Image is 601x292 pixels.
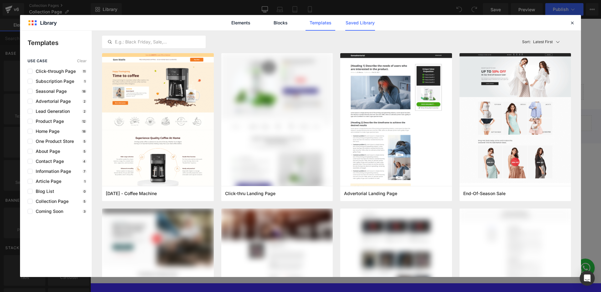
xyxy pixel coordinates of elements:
[83,79,87,83] p: 1
[344,191,397,196] span: Advertorial Landing Page
[226,15,256,31] a: Elements
[520,36,571,48] button: Latest FirstSort:Latest First
[82,109,87,113] p: 2
[82,209,87,213] p: 3
[102,38,205,46] input: E.g.: Black Friday, Sale,...
[82,189,87,193] p: 0
[485,240,504,259] img: Whatsapp
[345,15,375,31] a: Saved Library
[33,99,71,104] span: Advertorial Page
[533,39,553,45] p: Latest First
[258,171,314,183] a: Add Single Section
[33,139,74,144] span: One Product Store
[106,191,157,196] span: Thanksgiving - Coffee Machine
[82,69,87,73] p: 11
[197,171,253,183] a: Explore Blocks
[33,149,60,154] span: About Page
[33,79,74,84] span: Subscription Page
[33,189,54,194] span: Blog List
[33,129,59,134] span: Home Page
[81,89,87,93] p: 18
[81,119,87,123] p: 12
[78,188,433,193] p: or Drag & Drop elements from left sidebar
[33,199,69,204] span: Collection Page
[82,99,87,103] p: 2
[82,149,87,153] p: 5
[33,209,63,214] span: Coming Soon
[33,179,61,184] span: Article Page
[82,169,87,173] p: 7
[306,15,335,31] a: Templates
[463,191,506,196] span: End-Of-Season Sale
[33,119,64,124] span: Product Page
[33,169,71,174] span: Information Page
[77,59,87,63] span: Clear
[82,159,87,163] p: 4
[28,38,92,48] p: Templates
[83,179,87,183] p: 1
[81,129,87,133] p: 18
[33,69,76,74] span: Click-through Page
[33,159,64,164] span: Contact Page
[266,15,295,31] a: Blocks
[82,139,87,143] p: 5
[33,109,70,114] span: Lead Generation
[33,89,67,94] span: Seasonal Page
[225,191,275,196] span: Click-thru Landing Page
[28,59,47,63] span: use case
[522,40,531,44] span: Sort:
[82,199,87,203] p: 5
[580,271,595,286] div: Open Intercom Messenger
